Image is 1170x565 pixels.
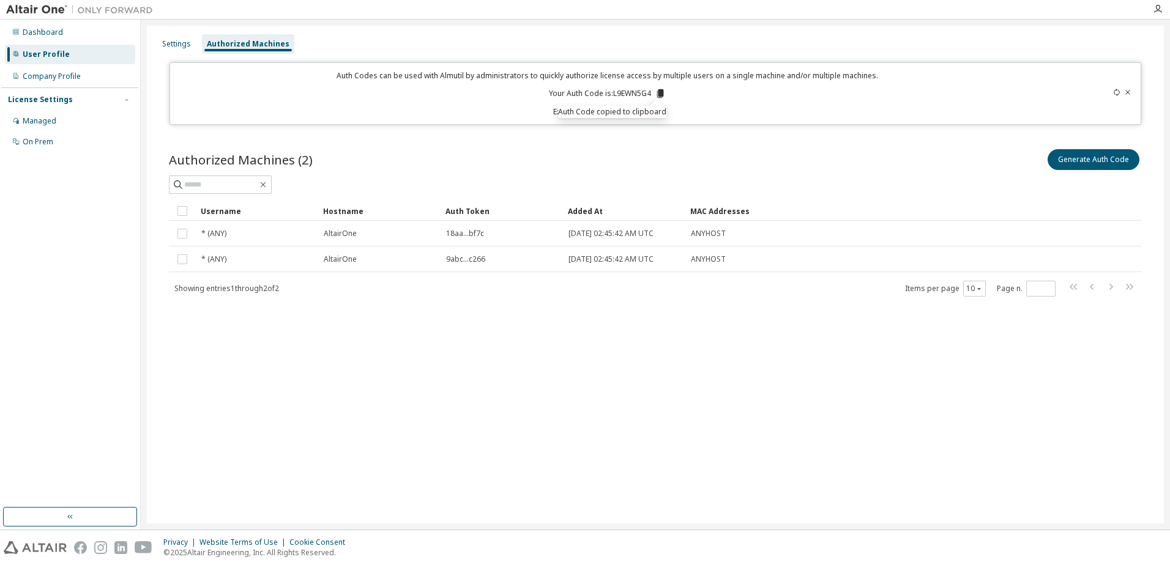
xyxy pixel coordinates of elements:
[169,151,313,168] span: Authorized Machines (2)
[163,547,352,558] p: © 2025 Altair Engineering, Inc. All Rights Reserved.
[324,229,357,238] span: AltairOne
[691,229,726,238] span: ANYHOST
[549,88,666,99] p: Your Auth Code is: L9EWN5G4
[177,70,1038,81] p: Auth Codes can be used with Almutil by administrators to quickly authorize license access by mult...
[323,201,436,221] div: Hostname
[324,254,357,264] span: AltairOne
[966,284,983,294] button: 10
[1048,149,1139,170] button: Generate Auth Code
[568,254,654,264] span: [DATE] 02:45:42 AM UTC
[23,50,70,59] div: User Profile
[997,281,1056,297] span: Page n.
[174,283,279,294] span: Showing entries 1 through 2 of 2
[201,201,313,221] div: Username
[905,281,986,297] span: Items per page
[23,116,56,126] div: Managed
[201,229,226,238] span: * (ANY)
[6,4,159,16] img: Altair One
[568,229,654,238] span: [DATE] 02:45:42 AM UTC
[289,537,352,547] div: Cookie Consent
[8,95,73,105] div: License Settings
[199,537,289,547] div: Website Terms of Use
[207,39,289,49] div: Authorized Machines
[4,541,67,554] img: altair_logo.svg
[201,254,226,264] span: * (ANY)
[691,254,726,264] span: ANYHOST
[94,541,107,554] img: instagram.svg
[163,537,199,547] div: Privacy
[23,137,53,147] div: On Prem
[23,28,63,37] div: Dashboard
[558,106,666,118] div: Auth Code copied to clipboard
[74,541,87,554] img: facebook.svg
[135,541,152,554] img: youtube.svg
[23,72,81,81] div: Company Profile
[568,201,680,221] div: Added At
[114,541,127,554] img: linkedin.svg
[446,229,484,238] span: 18aa...bf7c
[690,201,1013,221] div: MAC Addresses
[177,106,1038,117] p: Expires in 9 minutes, 31 seconds
[446,254,485,264] span: 9abc...c266
[162,39,191,49] div: Settings
[445,201,558,221] div: Auth Token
